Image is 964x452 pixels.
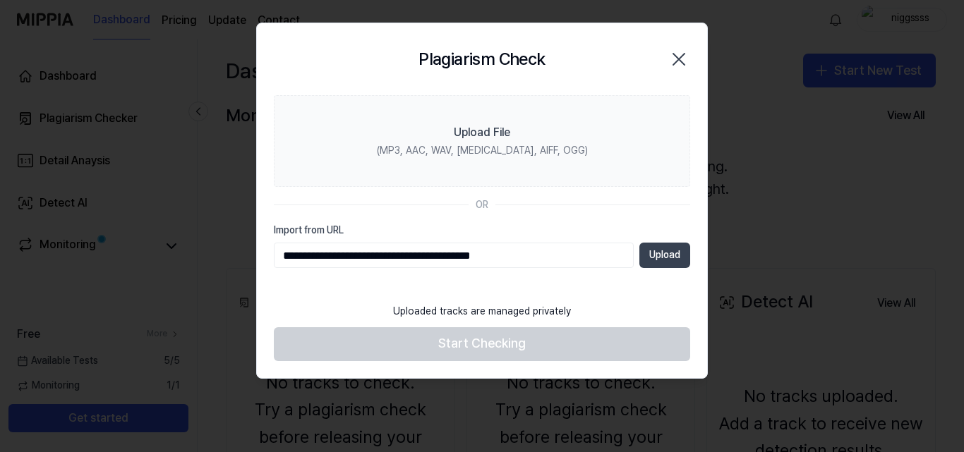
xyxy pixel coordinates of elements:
div: OR [476,198,488,212]
div: (MP3, AAC, WAV, [MEDICAL_DATA], AIFF, OGG) [377,144,588,158]
h2: Plagiarism Check [418,46,545,73]
label: Import from URL [274,224,690,238]
div: Upload File [454,124,510,141]
button: Upload [639,243,690,268]
div: Uploaded tracks are managed privately [385,296,579,327]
